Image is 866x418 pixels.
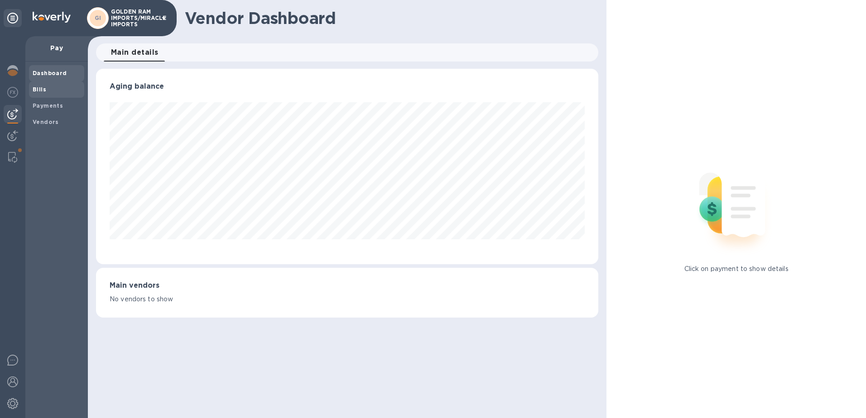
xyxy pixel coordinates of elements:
b: GI [95,14,101,21]
p: GOLDEN RAM IMPORTS/MIRACLE IMPORTS [111,9,156,28]
span: Main details [111,46,159,59]
b: Bills [33,86,46,93]
h3: Aging balance [110,82,585,91]
div: Unpin categories [4,9,22,27]
h1: Vendor Dashboard [185,9,592,28]
img: Foreign exchange [7,87,18,98]
b: Dashboard [33,70,67,76]
h3: Main vendors [110,281,585,290]
p: Click on payment to show details [684,264,789,274]
b: Payments [33,102,63,109]
img: Logo [33,12,71,23]
p: No vendors to show [110,294,585,304]
p: Pay [33,43,81,52]
b: Vendors [33,119,59,125]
